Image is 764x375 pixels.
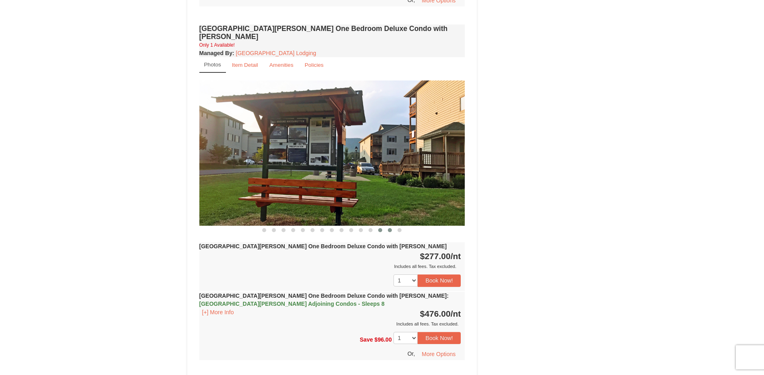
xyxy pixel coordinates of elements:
[420,251,461,261] strong: $277.00
[418,274,461,286] button: Book Now!
[375,336,392,342] span: $96.00
[204,62,221,68] small: Photos
[199,50,234,56] strong: :
[416,348,461,360] button: More Options
[236,50,316,56] a: [GEOGRAPHIC_DATA] Lodging
[360,336,373,342] span: Save
[451,309,461,318] span: /nt
[199,243,447,249] strong: [GEOGRAPHIC_DATA][PERSON_NAME] One Bedroom Deluxe Condo with [PERSON_NAME]
[420,309,451,318] span: $476.00
[304,62,323,68] small: Policies
[199,301,385,307] span: [GEOGRAPHIC_DATA][PERSON_NAME] Adjoining Condos - Sleeps 8
[199,57,226,73] a: Photos
[199,80,465,226] img: 18876286-134-b51f116c.jpg
[269,62,294,68] small: Amenities
[299,57,329,73] a: Policies
[199,308,237,317] button: [+] More Info
[199,50,232,56] span: Managed By
[227,57,263,73] a: Item Detail
[264,57,299,73] a: Amenities
[199,25,465,41] h4: [GEOGRAPHIC_DATA][PERSON_NAME] One Bedroom Deluxe Condo with [PERSON_NAME]
[199,320,461,328] div: Includes all fees. Tax excluded.
[418,332,461,344] button: Book Now!
[199,262,461,270] div: Includes all fees. Tax excluded.
[447,293,449,299] span: :
[199,293,449,307] strong: [GEOGRAPHIC_DATA][PERSON_NAME] One Bedroom Deluxe Condo with [PERSON_NAME]
[199,42,235,48] small: Only 1 Available!
[451,251,461,261] span: /nt
[232,62,258,68] small: Item Detail
[408,350,415,357] span: Or,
